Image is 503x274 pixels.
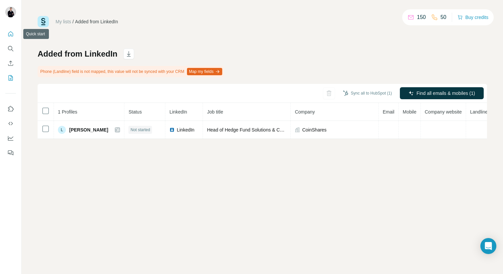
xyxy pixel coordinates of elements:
button: Sync all to HubSpot (1) [338,88,397,98]
span: Company [295,109,315,115]
span: LinkedIn [169,109,187,115]
span: LinkedIn [177,127,194,133]
div: Phone (Landline) field is not mapped, this value will not be synced with your CRM [38,66,224,77]
h1: Added from LinkedIn [38,49,117,59]
img: Avatar [5,7,16,17]
span: Not started [130,127,150,133]
span: Company website [425,109,462,115]
div: L [58,126,66,134]
span: 1 Profiles [58,109,77,115]
li: / [73,18,74,25]
button: Map my fields [187,68,222,75]
div: Added from LinkedIn [75,18,118,25]
button: Find all emails & mobiles (1) [400,87,484,99]
img: LinkedIn logo [169,127,175,133]
span: Email [383,109,394,115]
button: Use Surfe on LinkedIn [5,103,16,115]
button: Use Surfe API [5,118,16,130]
p: 50 [440,13,446,21]
span: CoinShares [302,127,326,133]
button: Feedback [5,147,16,159]
span: Status [128,109,142,115]
button: Buy credits [457,13,488,22]
button: Enrich CSV [5,57,16,69]
div: Open Intercom Messenger [480,238,496,254]
a: My lists [56,19,71,24]
p: 150 [417,13,426,21]
button: Search [5,43,16,55]
img: Surfe Logo [38,16,49,27]
span: Job title [207,109,223,115]
span: Find all emails & mobiles (1) [417,90,475,97]
span: [PERSON_NAME] [69,127,108,133]
button: Quick start [5,28,16,40]
span: Mobile [403,109,416,115]
button: Dashboard [5,132,16,144]
span: Landline [470,109,488,115]
span: Head of Hedge Fund Solutions & Capital Markets [207,127,309,133]
button: My lists [5,72,16,84]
